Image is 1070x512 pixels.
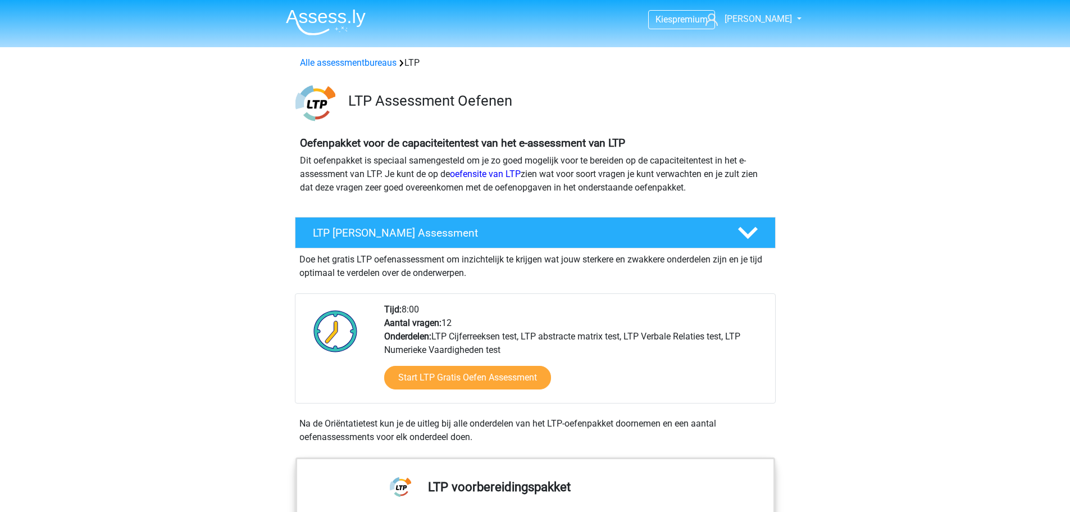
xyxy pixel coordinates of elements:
a: [PERSON_NAME] [701,12,793,26]
h3: LTP Assessment Oefenen [348,92,767,110]
b: Oefenpakket voor de capaciteitentest van het e-assessment van LTP [300,137,625,149]
img: ltp.png [295,83,335,123]
h4: LTP [PERSON_NAME] Assessment [313,226,720,239]
img: Klok [307,303,364,359]
img: Assessly [286,9,366,35]
a: LTP [PERSON_NAME] Assessment [290,217,780,248]
a: oefensite van LTP [450,169,521,179]
div: Na de Oriëntatietest kun je de uitleg bij alle onderdelen van het LTP-oefenpakket doornemen en ee... [295,417,776,444]
span: Kies [655,14,672,25]
span: [PERSON_NAME] [725,13,792,24]
p: Dit oefenpakket is speciaal samengesteld om je zo goed mogelijk voor te bereiden op de capaciteit... [300,154,771,194]
div: LTP [295,56,775,70]
b: Aantal vragen: [384,318,441,328]
a: Kiespremium [649,12,714,27]
div: 8:00 12 LTP Cijferreeksen test, LTP abstracte matrix test, LTP Verbale Relaties test, LTP Numerie... [376,303,775,403]
b: Tijd: [384,304,402,315]
a: Alle assessmentbureaus [300,57,397,68]
div: Doe het gratis LTP oefenassessment om inzichtelijk te krijgen wat jouw sterkere en zwakkere onder... [295,248,776,280]
span: premium [672,14,708,25]
a: Start LTP Gratis Oefen Assessment [384,366,551,389]
b: Onderdelen: [384,331,431,342]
